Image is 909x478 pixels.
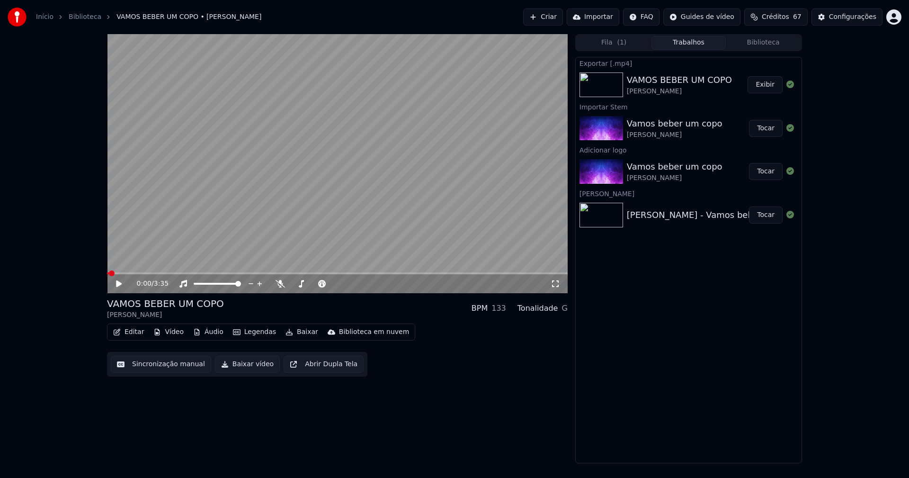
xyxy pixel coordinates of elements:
button: Vídeo [150,325,187,339]
div: VAMOS BEBER UM COPO [627,73,732,87]
button: Criar [523,9,563,26]
button: Créditos67 [744,9,808,26]
button: Baixar vídeo [215,356,280,373]
div: [PERSON_NAME] [107,310,224,320]
nav: breadcrumb [36,12,261,22]
button: Biblioteca [726,36,801,50]
div: [PERSON_NAME] [576,188,802,199]
button: Abrir Dupla Tela [284,356,364,373]
div: VAMOS BEBER UM COPO [107,297,224,310]
button: Tocar [749,207,783,224]
button: Fila [577,36,651,50]
div: Vamos beber um copo [627,160,722,173]
a: Biblioteca [69,12,101,22]
div: [PERSON_NAME] [627,173,722,183]
button: Tocar [749,163,783,180]
div: Importar Stem [576,101,802,112]
button: Exibir [748,76,783,93]
div: 133 [491,303,506,314]
button: Legendas [229,325,280,339]
span: VAMOS BEBER UM COPO • [PERSON_NAME] [116,12,261,22]
span: 0:00 [137,279,151,289]
button: Áudio [189,325,227,339]
button: Editar [109,325,148,339]
div: Adicionar logo [576,144,802,155]
div: BPM [472,303,488,314]
div: Configurações [829,12,876,22]
span: 3:35 [154,279,169,289]
button: Sincronização manual [111,356,211,373]
div: Biblioteca em nuvem [339,327,410,337]
a: Início [36,12,53,22]
button: Configurações [811,9,882,26]
div: G [561,303,567,314]
div: [PERSON_NAME] [627,87,732,96]
img: youka [8,8,27,27]
div: / [137,279,160,289]
div: Vamos beber um copo [627,117,722,130]
div: [PERSON_NAME] - Vamos beber um copo [627,208,802,222]
button: Importar [567,9,619,26]
button: Baixar [282,325,322,339]
div: Exportar [.mp4] [576,57,802,69]
button: Trabalhos [651,36,726,50]
div: [PERSON_NAME] [627,130,722,140]
div: Tonalidade [517,303,558,314]
span: Créditos [762,12,789,22]
span: ( 1 ) [617,38,626,47]
span: 67 [793,12,802,22]
button: Tocar [749,120,783,137]
button: Guides de vídeo [663,9,740,26]
button: FAQ [623,9,659,26]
